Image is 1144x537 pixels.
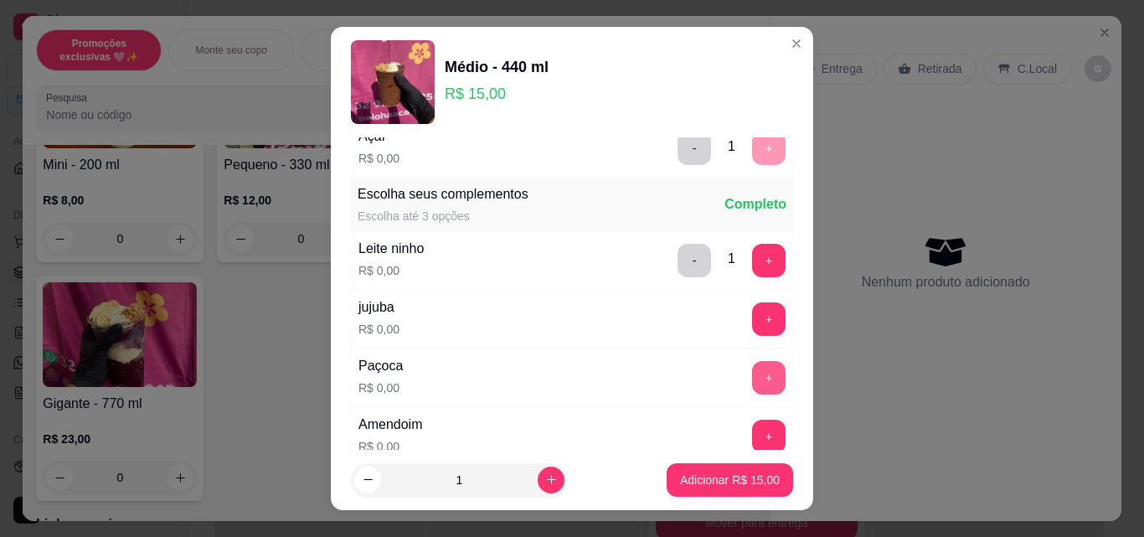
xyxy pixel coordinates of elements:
button: Adicionar R$ 15,00 [667,463,793,497]
div: Leite ninho [358,239,424,259]
button: add [752,361,786,395]
div: Escolha até 3 opções [358,208,528,225]
div: Escolha seus complementos [358,184,528,204]
div: Amendoim [358,415,422,435]
button: add [752,420,786,453]
p: R$ 0,00 [358,262,424,279]
button: decrease-product-quantity [354,467,381,493]
img: product-image [351,40,435,124]
div: 1 [728,137,735,157]
button: delete [678,244,711,277]
p: R$ 0,00 [358,321,399,338]
button: add [752,302,786,336]
button: delete [678,132,711,165]
button: increase-product-quantity [538,467,564,493]
p: R$ 15,00 [445,82,549,106]
div: 1 [728,249,735,269]
p: Adicionar R$ 15,00 [680,472,780,488]
button: Close [783,30,810,57]
p: R$ 0,00 [358,380,403,396]
div: Completo [724,194,786,214]
p: R$ 0,00 [358,150,399,167]
button: add [752,244,786,277]
div: jujuba [358,297,399,318]
div: Paçoca [358,356,403,376]
div: Médio - 440 ml [445,55,549,79]
p: R$ 0,00 [358,438,422,455]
